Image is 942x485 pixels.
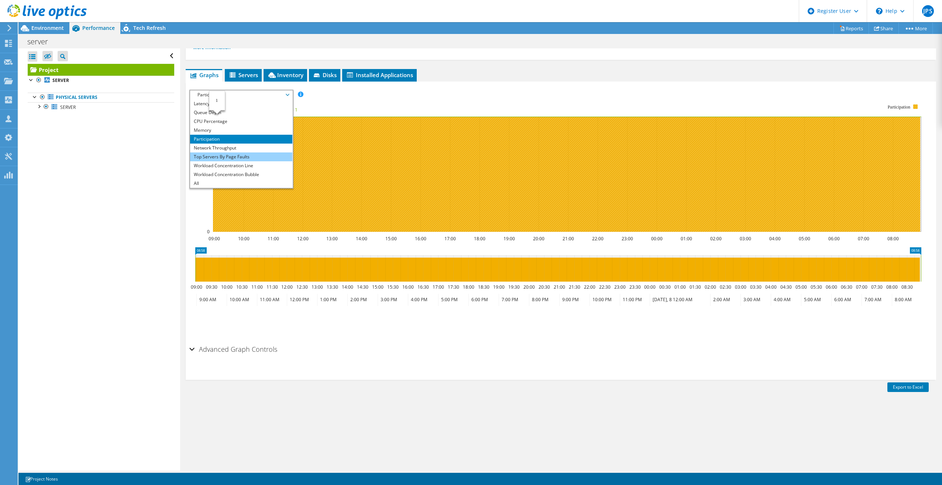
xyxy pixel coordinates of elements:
[689,284,701,290] text: 01:30
[251,284,262,290] text: 11:00
[871,284,882,290] text: 07:30
[190,170,292,179] li: Workload Concentration Bubble
[447,284,459,290] text: 17:30
[208,235,220,242] text: 09:00
[385,235,396,242] text: 15:00
[621,235,633,242] text: 23:00
[887,382,929,392] a: Export to Excel
[326,235,337,242] text: 13:00
[190,117,292,126] li: CPU Percentage
[190,126,292,135] li: Memory
[493,284,504,290] text: 19:00
[828,235,839,242] text: 06:00
[402,284,413,290] text: 16:00
[133,24,166,31] span: Tech Refresh
[372,284,383,290] text: 15:00
[886,284,897,290] text: 08:00
[297,235,308,242] text: 12:00
[651,235,662,242] text: 00:00
[795,284,807,290] text: 05:00
[869,23,899,34] a: Share
[474,235,485,242] text: 18:00
[644,284,655,290] text: 00:00
[190,144,292,152] li: Network Throughput
[562,235,574,242] text: 21:00
[193,44,236,51] a: More Information
[463,284,474,290] text: 18:00
[28,76,174,85] a: SERVER
[857,235,869,242] text: 07:00
[207,228,210,235] text: 0
[31,24,64,31] span: Environment
[553,284,565,290] text: 21:00
[189,71,219,79] span: Graphs
[710,235,721,242] text: 02:00
[194,90,289,99] span: Participation
[313,71,337,79] span: Disks
[296,284,307,290] text: 12:30
[833,23,869,34] a: Reports
[523,284,534,290] text: 20:00
[267,71,303,79] span: Inventory
[614,284,625,290] text: 23:00
[769,235,780,242] text: 04:00
[189,342,277,357] h2: Advanced Graph Controls
[82,24,115,31] span: Performance
[326,284,338,290] text: 13:30
[24,38,59,46] h1: server
[28,64,174,76] a: Project
[190,284,202,290] text: 09:00
[281,284,292,290] text: 12:00
[584,284,595,290] text: 22:00
[856,284,867,290] text: 07:00
[629,284,640,290] text: 23:30
[704,284,716,290] text: 02:00
[533,235,544,242] text: 20:00
[341,284,353,290] text: 14:00
[444,235,455,242] text: 17:00
[266,284,278,290] text: 11:30
[52,77,69,83] b: SERVER
[221,284,232,290] text: 10:00
[599,284,610,290] text: 22:30
[432,284,444,290] text: 17:00
[888,104,910,110] text: Participation
[236,284,247,290] text: 10:30
[60,104,76,110] span: SERVER
[898,23,933,34] a: More
[190,161,292,170] li: Workload Concentration Line
[228,71,258,79] span: Servers
[739,235,751,242] text: 03:00
[810,284,822,290] text: 05:30
[765,284,776,290] text: 04:00
[478,284,489,290] text: 18:30
[887,235,898,242] text: 08:00
[190,108,292,117] li: Queue Depth
[357,284,368,290] text: 14:30
[28,102,174,112] a: SERVER
[206,284,217,290] text: 09:30
[798,235,810,242] text: 05:00
[568,284,580,290] text: 21:30
[346,71,413,79] span: Installed Applications
[311,284,323,290] text: 13:00
[238,235,249,242] text: 10:00
[28,93,174,102] a: Physical Servers
[719,284,731,290] text: 02:30
[387,284,398,290] text: 15:30
[190,152,292,161] li: Top Servers By Page Faults
[680,235,692,242] text: 01:00
[825,284,837,290] text: 06:00
[735,284,746,290] text: 03:00
[876,8,883,14] svg: \n
[415,235,426,242] text: 16:00
[840,284,852,290] text: 06:30
[674,284,685,290] text: 01:00
[659,284,670,290] text: 00:30
[417,284,429,290] text: 16:30
[190,135,292,144] li: Participation
[750,284,761,290] text: 03:30
[780,284,791,290] text: 04:30
[503,235,515,242] text: 19:00
[190,179,292,188] li: All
